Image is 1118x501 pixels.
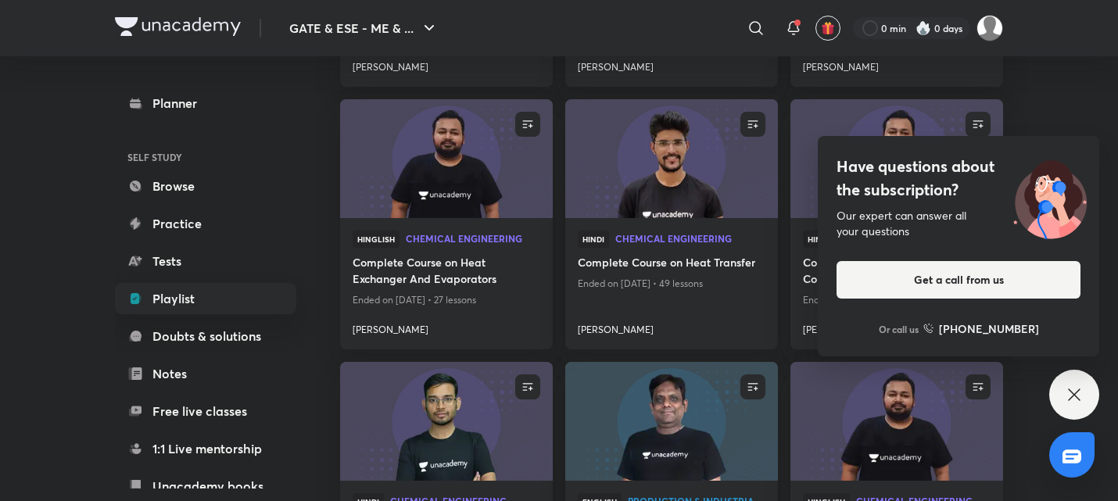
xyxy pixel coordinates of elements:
[115,17,241,36] img: Company Logo
[353,317,540,337] a: [PERSON_NAME]
[353,231,400,248] span: Hinglish
[803,317,991,337] a: [PERSON_NAME]
[879,322,919,336] p: Or call us
[578,231,609,248] span: Hindi
[338,361,554,482] img: new-thumbnail
[837,208,1080,239] div: Our expert can answer all your questions
[353,290,540,310] p: Ended on [DATE] • 27 lessons
[563,98,779,220] img: new-thumbnail
[563,361,779,482] img: new-thumbnail
[115,17,241,40] a: Company Logo
[803,54,991,74] a: [PERSON_NAME]
[615,234,765,243] span: Chemical Engineering
[565,362,778,481] a: new-thumbnail
[916,20,931,36] img: streak
[115,395,296,427] a: Free live classes
[578,254,765,274] a: Complete Course on Heat Transfer
[821,21,835,35] img: avatar
[803,231,850,248] span: Hinglish
[578,54,765,74] a: [PERSON_NAME]
[115,245,296,277] a: Tests
[353,54,540,74] a: [PERSON_NAME]
[976,15,1003,41] img: Manasi Raut
[803,254,991,290] a: Complete Course on Conduction, Convection and Radiation Heat Transfer
[115,320,296,352] a: Doubts & solutions
[340,99,553,218] a: new-thumbnail
[578,317,765,337] a: [PERSON_NAME]
[939,320,1039,337] h6: [PHONE_NUMBER]
[565,99,778,218] a: new-thumbnail
[790,362,1003,481] a: new-thumbnail
[353,254,540,290] a: Complete Course on Heat Exchanger And Evaporators
[788,361,1005,482] img: new-thumbnail
[790,99,1003,218] a: new-thumbnail
[115,88,296,119] a: Planner
[406,234,540,245] a: Chemical Engineering
[837,155,1080,202] h4: Have questions about the subscription?
[923,320,1039,337] a: [PHONE_NUMBER]
[115,170,296,202] a: Browse
[115,283,296,314] a: Playlist
[578,274,765,294] p: Ended on [DATE] • 49 lessons
[115,144,296,170] h6: SELF STUDY
[115,208,296,239] a: Practice
[803,290,991,310] p: Ended on [DATE] • 53 lessons
[340,362,553,481] a: new-thumbnail
[837,261,1080,299] button: Get a call from us
[615,234,765,245] a: Chemical Engineering
[1001,155,1099,239] img: ttu_illustration_new.svg
[115,358,296,389] a: Notes
[115,433,296,464] a: 1:1 Live mentorship
[815,16,840,41] button: avatar
[406,234,540,243] span: Chemical Engineering
[338,98,554,220] img: new-thumbnail
[280,13,448,44] button: GATE & ESE - ME & ...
